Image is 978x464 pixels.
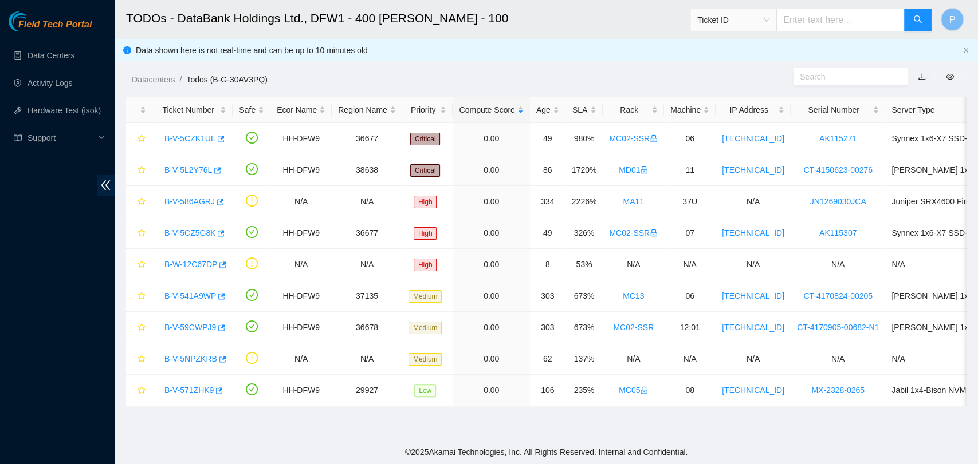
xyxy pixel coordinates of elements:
[565,123,603,154] td: 980%
[530,375,565,406] td: 106
[132,381,146,399] button: star
[270,375,332,406] td: HH-DFW9
[186,75,267,84] a: Todos (B-G-30AV3PQ)
[565,217,603,249] td: 326%
[246,320,258,332] span: check-circle
[453,280,529,312] td: 0.00
[332,186,402,217] td: N/A
[270,186,332,217] td: N/A
[918,72,926,81] a: download
[246,383,258,395] span: check-circle
[722,291,784,300] a: [TECHNICAL_ID]
[332,249,402,280] td: N/A
[716,249,791,280] td: N/A
[453,375,529,406] td: 0.00
[164,197,215,206] a: B-V-586AGRJ
[414,196,437,208] span: High
[619,386,648,395] a: MC05lock
[28,106,101,115] a: Hardware Test (isok)
[410,164,441,177] span: Critical
[332,280,402,312] td: 37135
[800,70,893,83] input: Search
[28,126,95,149] span: Support
[453,217,529,249] td: 0.00
[132,350,146,368] button: star
[332,217,402,249] td: 36677
[414,227,437,240] span: High
[949,13,956,27] span: P
[28,78,73,88] a: Activity Logs
[963,47,969,54] button: close
[803,291,873,300] a: CT-4170824-00205
[565,375,603,406] td: 235%
[453,154,529,186] td: 0.00
[453,123,529,154] td: 0.00
[803,165,873,175] a: CT-4150623-00276
[14,134,22,142] span: read
[716,186,791,217] td: N/A
[797,323,879,332] a: CT-4170905-00682-N1
[270,280,332,312] td: HH-DFW9
[138,166,146,175] span: star
[115,440,978,464] footer: © 2025 Akamai Technologies, Inc. All Rights Reserved. Internal and Confidential.
[664,312,716,343] td: 12:01
[722,386,784,395] a: [TECHNICAL_ID]
[246,289,258,301] span: check-circle
[722,228,784,237] a: [TECHNICAL_ID]
[409,322,442,334] span: Medium
[409,290,442,303] span: Medium
[664,249,716,280] td: N/A
[722,165,784,175] a: [TECHNICAL_ID]
[132,287,146,305] button: star
[909,68,934,86] button: download
[609,134,658,143] a: MC02-SSRlock
[453,343,529,375] td: 0.00
[332,343,402,375] td: N/A
[179,75,182,84] span: /
[811,386,865,395] a: MX-2328-0265
[565,280,603,312] td: 673%
[270,343,332,375] td: N/A
[776,9,905,31] input: Enter text here...
[164,291,216,300] a: B-V-541A9WP
[138,134,146,144] span: star
[664,280,716,312] td: 06
[97,175,115,196] span: double-left
[819,228,857,237] a: AK115307
[941,8,964,31] button: P
[603,249,664,280] td: N/A
[565,343,603,375] td: 137%
[246,352,258,364] span: exclamation-circle
[453,249,529,280] td: 0.00
[9,11,58,31] img: Akamai Technologies
[138,355,146,364] span: star
[270,154,332,186] td: HH-DFW9
[530,154,565,186] td: 86
[132,255,146,273] button: star
[164,165,212,175] a: B-V-5L2Y76L
[640,166,648,174] span: lock
[246,163,258,175] span: check-circle
[650,134,658,142] span: lock
[613,323,654,332] a: MC02-SSR
[270,312,332,343] td: HH-DFW9
[138,260,146,269] span: star
[791,343,885,375] td: N/A
[410,133,441,145] span: Critical
[132,161,146,179] button: star
[414,259,437,271] span: High
[716,343,791,375] td: N/A
[913,15,922,26] span: search
[640,386,648,394] span: lock
[565,312,603,343] td: 673%
[664,343,716,375] td: N/A
[565,154,603,186] td: 1720%
[904,9,932,31] button: search
[246,132,258,144] span: check-circle
[132,318,146,336] button: star
[332,312,402,343] td: 36678
[138,197,146,207] span: star
[819,134,857,143] a: AK115271
[138,323,146,332] span: star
